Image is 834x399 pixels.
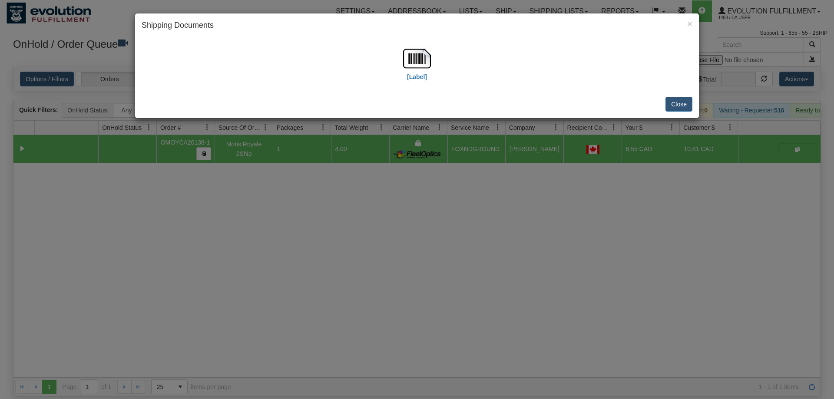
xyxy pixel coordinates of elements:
[407,73,427,81] label: [Label]
[403,45,431,73] img: barcode.jpg
[142,20,692,31] h4: Shipping Documents
[403,54,431,80] a: [Label]
[665,97,692,112] button: Close
[687,19,692,28] button: Close
[687,19,692,29] span: ×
